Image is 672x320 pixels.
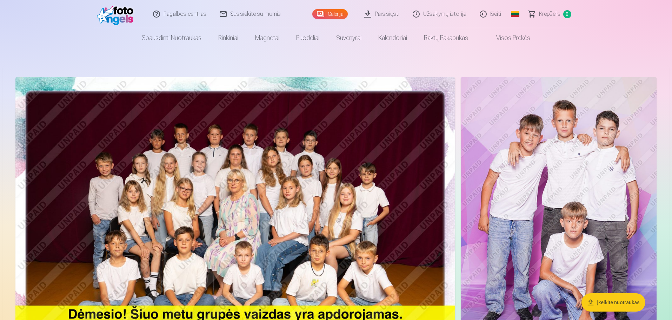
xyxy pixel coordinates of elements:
[312,9,348,19] a: Galerija
[370,28,415,48] a: Kalendoriai
[133,28,210,48] a: Spausdinti nuotraukas
[97,3,137,25] img: /fa2
[563,10,571,18] span: 0
[415,28,477,48] a: Raktų pakabukas
[328,28,370,48] a: Suvenyrai
[288,28,328,48] a: Puodeliai
[210,28,247,48] a: Rinkiniai
[247,28,288,48] a: Magnetai
[477,28,539,48] a: Visos prekės
[581,293,645,312] button: Įkelkite nuotraukas
[539,10,560,18] span: Krepšelis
